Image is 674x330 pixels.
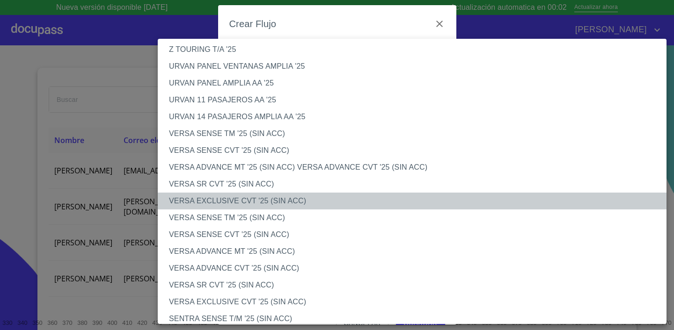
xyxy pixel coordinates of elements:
li: VERSA SENSE TM '25 (SIN ACC) [158,209,667,226]
li: VERSA SR CVT '25 (SIN ACC) [158,277,667,294]
li: VERSA EXCLUSIVE CVT '25 (SIN ACC) [158,193,667,209]
li: VERSA ADVANCE CVT '25 (SIN ACC) [158,260,667,277]
li: URVAN PANEL VENTANAS AMPLIA '25 [158,58,667,75]
li: URVAN 14 PASAJEROS AMPLIA AA '25 [158,108,667,125]
li: VERSA SENSE CVT '25 (SIN ACC) [158,226,667,243]
li: VERSA SR CVT '25 (SIN ACC) [158,176,667,193]
li: SENTRA SENSE T/M '25 (SIN ACC) [158,310,667,327]
li: VERSA ADVANCE MT '25 (SIN ACC) [158,243,667,260]
li: VERSA SENSE TM '25 (SIN ACC) [158,125,667,142]
li: URVAN PANEL AMPLIA AA '25 [158,75,667,92]
li: VERSA EXCLUSIVE CVT '25 (SIN ACC) [158,294,667,310]
li: Z TOURING T/A '25 [158,41,667,58]
li: VERSA SENSE CVT '25 (SIN ACC) [158,142,667,159]
li: URVAN 11 PASAJEROS AA '25 [158,92,667,108]
li: VERSA ADVANCE MT '25 (SIN ACC) VERSA ADVANCE CVT '25 (SIN ACC) [158,159,667,176]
